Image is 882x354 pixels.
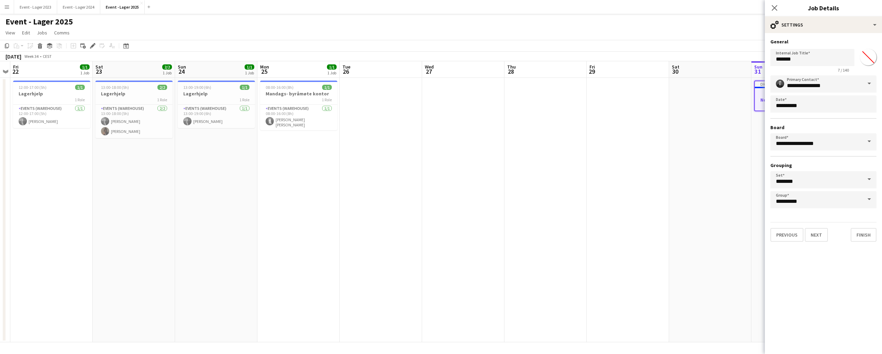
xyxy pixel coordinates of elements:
span: 1/1 [80,64,90,70]
span: 08:00-16:00 (8h) [266,85,294,90]
span: Sun [754,64,762,70]
span: 28 [506,67,516,75]
button: Event - Lager 2024 [57,0,100,14]
button: Event - Lager 2025 [100,0,145,14]
span: 1/1 [75,85,85,90]
span: 1 Role [322,97,332,102]
a: Jobs [34,28,50,37]
div: 1 Job [245,70,254,75]
span: 1 Role [75,97,85,102]
h3: Lagerhjelp [178,91,255,97]
app-job-card: 12:00-17:00 (5h)1/1Lagerhjelp1 RoleEvents (Warehouse)1/112:00-17:00 (5h)[PERSON_NAME] [13,81,90,128]
span: Sat [95,64,103,70]
button: Previous [770,228,803,242]
span: Fri [13,64,19,70]
h3: General [770,39,876,45]
div: 1 Job [163,70,172,75]
div: Settings [765,17,882,33]
h3: Lagerhjelp [95,91,173,97]
button: Finish [851,228,876,242]
button: Event - Lager 2023 [14,0,57,14]
app-job-card: 08:00-16:00 (8h)1/1Mandags- byråmøte kontor1 RoleEvents (Warehouse)1/108:00-16:00 (8h)[PERSON_NAM... [260,81,337,130]
span: 1/1 [240,85,249,90]
span: View [6,30,15,36]
span: 7 / 140 [832,67,854,73]
span: 31 [753,67,762,75]
span: 1 Role [157,97,167,102]
span: 1/1 [322,85,332,90]
span: 29 [588,67,595,75]
span: Comms [54,30,70,36]
div: Draft [755,81,831,87]
a: View [3,28,18,37]
span: Wed [425,64,434,70]
span: 2/2 [162,64,172,70]
span: 30 [671,67,679,75]
span: 22 [12,67,19,75]
span: 1/1 [245,64,254,70]
span: Sun [178,64,186,70]
span: 27 [424,67,434,75]
span: Mon [260,64,269,70]
h3: New job [755,97,831,103]
div: CEST [43,54,52,59]
span: 1 Role [239,97,249,102]
span: 1/1 [327,64,337,70]
app-card-role: Events (Warehouse)1/113:00-19:00 (6h)[PERSON_NAME] [178,105,255,128]
span: Week 34 [23,54,40,59]
app-card-role: Events (Warehouse)1/108:00-16:00 (8h)[PERSON_NAME] [PERSON_NAME] [260,105,337,130]
span: 23 [94,67,103,75]
h3: Job Details [765,3,882,12]
span: 26 [341,67,350,75]
h3: Lagerhjelp [13,91,90,97]
span: Fri [589,64,595,70]
app-job-card: 13:00-19:00 (6h)1/1Lagerhjelp1 RoleEvents (Warehouse)1/113:00-19:00 (6h)[PERSON_NAME] [178,81,255,128]
a: Edit [19,28,33,37]
h3: Mandags- byråmøte kontor [260,91,337,97]
a: Comms [51,28,72,37]
span: Sat [672,64,679,70]
app-card-role: Events (Warehouse)1/112:00-17:00 (5h)[PERSON_NAME] [13,105,90,128]
span: Edit [22,30,30,36]
span: Tue [342,64,350,70]
span: 13:00-18:00 (5h) [101,85,129,90]
h3: Board [770,124,876,131]
span: 2/2 [157,85,167,90]
span: 12:00-17:00 (5h) [19,85,47,90]
app-job-card: 13:00-18:00 (5h)2/2Lagerhjelp1 RoleEvents (Warehouse)2/213:00-18:00 (5h)[PERSON_NAME][PERSON_NAME] [95,81,173,138]
app-job-card: DraftNew job [754,81,831,111]
h3: Grouping [770,162,876,168]
button: Next [805,228,828,242]
span: 13:00-19:00 (6h) [183,85,211,90]
span: 25 [259,67,269,75]
div: 1 Job [80,70,89,75]
h1: Event - Lager 2025 [6,17,73,27]
div: [DATE] [6,53,21,60]
span: Thu [507,64,516,70]
span: 24 [177,67,186,75]
app-card-role: Events (Warehouse)2/213:00-18:00 (5h)[PERSON_NAME][PERSON_NAME] [95,105,173,138]
span: Jobs [37,30,47,36]
div: 1 Job [327,70,336,75]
